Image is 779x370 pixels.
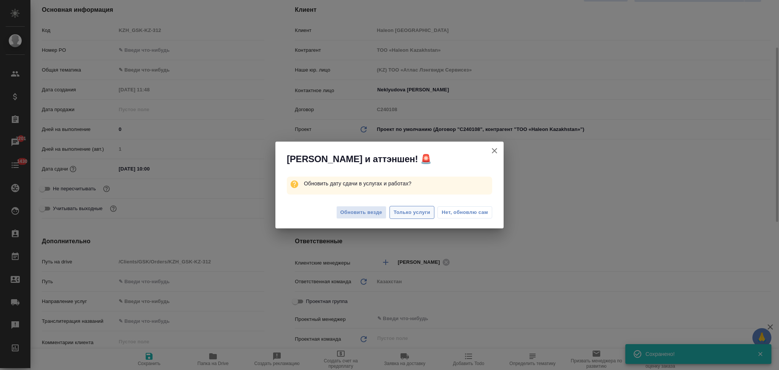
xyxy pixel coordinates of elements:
[340,208,382,217] span: Обновить везде
[437,206,492,218] button: Нет, обновлю сам
[389,206,435,219] button: Только услуги
[336,206,386,219] button: Обновить везде
[287,153,432,165] span: [PERSON_NAME] и аттэншен! 🚨
[442,209,488,216] span: Нет, обновлю сам
[304,177,492,190] p: Обновить дату сдачи в услугах и работах?
[394,208,431,217] span: Только услуги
